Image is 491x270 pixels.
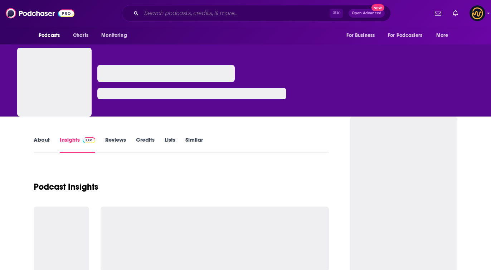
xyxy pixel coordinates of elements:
[141,8,330,19] input: Search podcasts, credits, & more...
[432,7,444,19] a: Show notifications dropdown
[371,4,384,11] span: New
[101,30,127,41] span: Monitoring
[6,6,74,20] img: Podchaser - Follow, Share and Rate Podcasts
[105,136,126,153] a: Reviews
[450,7,461,19] a: Show notifications dropdown
[349,9,385,18] button: Open AdvancedNew
[470,5,485,21] img: User Profile
[96,29,136,42] button: open menu
[383,29,433,42] button: open menu
[34,29,69,42] button: open menu
[165,136,175,153] a: Lists
[73,30,88,41] span: Charts
[122,5,391,22] div: Search podcasts, credits, & more...
[136,136,155,153] a: Credits
[185,136,203,153] a: Similar
[431,29,457,42] button: open menu
[436,30,448,41] span: More
[68,29,93,42] a: Charts
[346,30,375,41] span: For Business
[470,5,485,21] button: Show profile menu
[39,30,60,41] span: Podcasts
[330,9,343,18] span: ⌘ K
[341,29,384,42] button: open menu
[352,11,381,15] span: Open Advanced
[83,137,95,143] img: Podchaser Pro
[470,5,485,21] span: Logged in as LowerStreet
[34,181,98,192] h1: Podcast Insights
[34,136,50,153] a: About
[388,30,422,41] span: For Podcasters
[60,136,95,153] a: InsightsPodchaser Pro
